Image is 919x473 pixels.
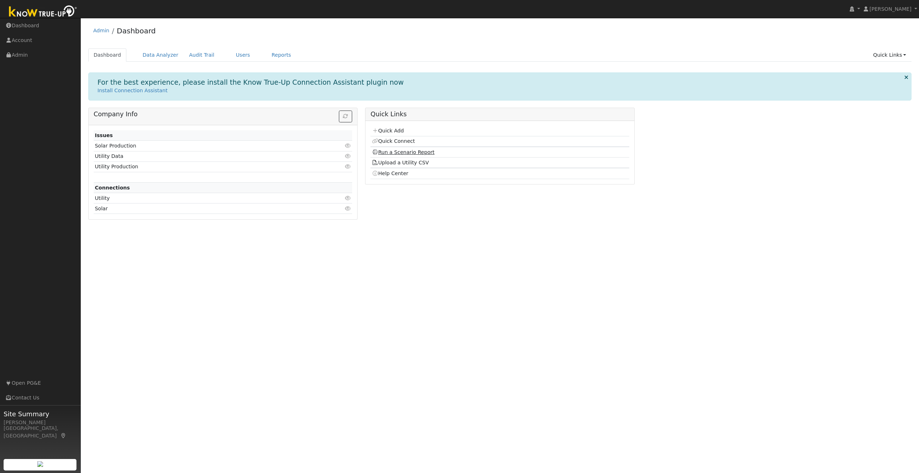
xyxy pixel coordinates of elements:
a: Dashboard [117,27,156,35]
td: Utility Data [94,151,311,161]
td: Utility Production [94,161,311,172]
a: Quick Connect [372,138,415,144]
td: Solar [94,203,311,214]
img: retrieve [37,461,43,467]
a: Upload a Utility CSV [372,160,429,165]
a: Quick Links [868,48,911,62]
a: Data Analyzer [137,48,184,62]
a: Audit Trail [184,48,220,62]
a: Help Center [372,170,409,176]
a: Dashboard [88,48,127,62]
span: [PERSON_NAME] [869,6,911,12]
a: Map [60,433,67,439]
a: Admin [93,28,109,33]
h1: For the best experience, please install the Know True-Up Connection Assistant plugin now [98,78,404,86]
a: Install Connection Assistant [98,88,168,93]
strong: Issues [95,132,113,138]
i: Click to view [345,196,351,201]
h5: Company Info [94,111,352,118]
i: Click to view [345,206,351,211]
td: Solar Production [94,141,311,151]
span: Site Summary [4,409,77,419]
a: Users [230,48,256,62]
a: Reports [266,48,297,62]
a: Quick Add [372,128,404,134]
img: Know True-Up [5,4,81,20]
td: Utility [94,193,311,203]
strong: Connections [95,185,130,191]
div: [PERSON_NAME] [4,419,77,426]
div: [GEOGRAPHIC_DATA], [GEOGRAPHIC_DATA] [4,425,77,440]
i: Click to view [345,164,351,169]
i: Click to view [345,154,351,159]
h5: Quick Links [370,111,629,118]
i: Click to view [345,143,351,148]
a: Run a Scenario Report [372,149,435,155]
